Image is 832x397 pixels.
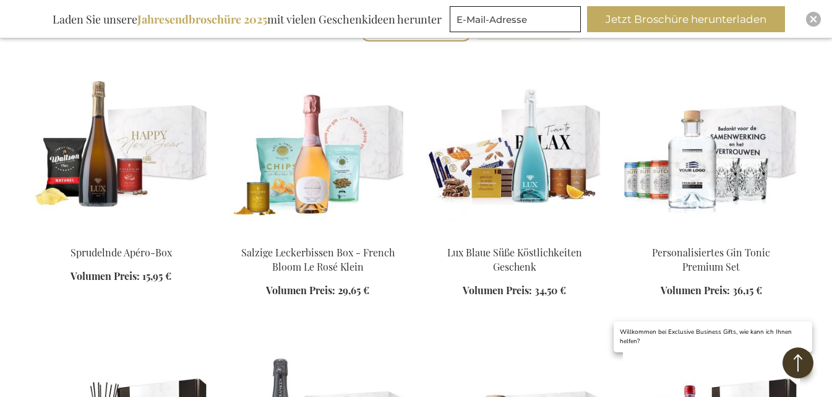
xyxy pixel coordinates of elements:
[33,61,210,235] img: Sparkling Apero Box
[229,61,406,235] img: Salty Treats Box - French Bloom Le Rose Small
[47,6,447,32] div: Laden Sie unsere mit vielen Geschenkideen herunter
[463,284,532,297] span: Volumen Preis:
[450,6,585,36] form: marketing offers and promotions
[338,284,369,297] span: 29,65 €
[534,284,566,297] span: 34,50 €
[266,284,335,297] span: Volumen Preis:
[33,230,210,242] a: Sparkling Apero Box
[450,6,581,32] input: E-Mail-Adresse
[142,269,171,282] span: 15,95 €
[426,61,603,235] img: Lux Blue Sweet Delights Gift
[137,12,267,27] b: Jahresendbroschüre 2025
[241,246,395,273] a: Salzige Leckerbissen Box - French Bloom Le Rosé Klein
[652,246,770,273] a: Personalisiertes Gin Tonic Premium Set
[732,284,762,297] span: 36,15 €
[587,6,785,32] button: Jetzt Broschüre herunterladen
[71,269,171,284] a: Volumen Preis: 15,95 €
[426,230,603,242] a: Lux Blue Sweet Delights Gift
[266,284,369,298] a: Volumen Preis: 29,65 €
[463,284,566,298] a: Volumen Preis: 34,50 €
[623,230,800,242] a: GEPERSONALISEERDE GIN TONIC COCKTAIL SET
[447,246,582,273] a: Lux Blaue Süße Köstlichkeiten Geschenk
[71,269,140,282] span: Volumen Preis:
[71,246,172,259] a: Sprudelnde Apéro-Box
[229,230,406,242] a: Salty Treats Box - French Bloom Le Rose Small
[810,15,817,23] img: Close
[661,284,730,297] span: Volumen Preis:
[623,61,800,235] img: GEPERSONALISEERDE GIN TONIC COCKTAIL SET
[806,12,821,27] div: Close
[661,284,762,298] a: Volumen Preis: 36,15 €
